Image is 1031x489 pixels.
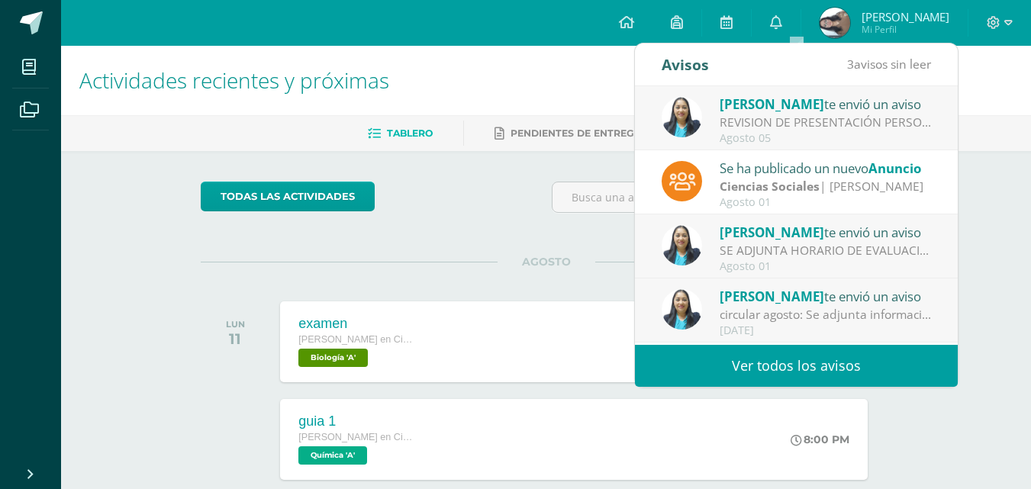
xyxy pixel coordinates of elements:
div: te envió un aviso [720,286,932,306]
span: Tablero [387,127,433,139]
div: Agosto 01 [720,260,932,273]
div: LUN [226,319,245,330]
span: Pendientes de entrega [511,127,641,139]
div: | [PERSON_NAME] [720,178,932,195]
span: [PERSON_NAME] [720,224,824,241]
span: Química 'A' [298,446,367,465]
span: 3 [847,56,854,72]
img: 49168807a2b8cca0ef2119beca2bd5ad.png [662,289,702,330]
span: [PERSON_NAME] [720,288,824,305]
img: 49168807a2b8cca0ef2119beca2bd5ad.png [662,225,702,265]
span: Mi Perfil [862,23,949,36]
span: [PERSON_NAME] en Ciencias Biológicas [PERSON_NAME]. CCLL en Ciencias Biológicas [298,432,413,442]
div: REVISION DE PRESENTACIÓN PERSONAL: Saludos Cordiales Les recordamos que estamos en evaluaciones d... [720,114,932,131]
div: Avisos [662,43,709,85]
div: te envió un aviso [720,222,932,242]
img: 8b4da730de75eb71ec68cdfa265d7b8d.png [820,8,850,38]
span: avisos sin leer [847,56,931,72]
div: Agosto 05 [720,132,932,145]
div: circular agosto: Se adjunta información importante [720,306,932,323]
a: Tablero [368,121,433,146]
span: [PERSON_NAME] [862,9,949,24]
div: 11 [226,330,245,348]
a: Pendientes de entrega [495,121,641,146]
a: todas las Actividades [201,182,375,211]
div: [DATE] [720,324,932,337]
div: Agosto 01 [720,196,932,209]
input: Busca una actividad próxima aquí... [553,182,891,212]
div: guia 1 [298,413,413,429]
span: [PERSON_NAME] en Ciencias Biológicas [PERSON_NAME]. CCLL en Ciencias Biológicas [298,334,413,345]
span: Biología 'A' [298,349,368,367]
div: SE ADJUNTA HORARIO DE EVALUACIONES: Saludos cordiales, se adjunta horario de evaluaciones para la... [720,242,932,259]
span: Anuncio [868,159,921,177]
div: examen [298,316,413,332]
div: 8:00 PM [791,433,849,446]
div: te envió un aviso [720,94,932,114]
span: Actividades recientes y próximas [79,66,389,95]
strong: Ciencias Sociales [720,178,820,195]
span: [PERSON_NAME] [720,95,824,113]
div: Se ha publicado un nuevo [720,158,932,178]
a: Ver todos los avisos [635,345,958,387]
img: 49168807a2b8cca0ef2119beca2bd5ad.png [662,97,702,137]
span: AGOSTO [498,255,595,269]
